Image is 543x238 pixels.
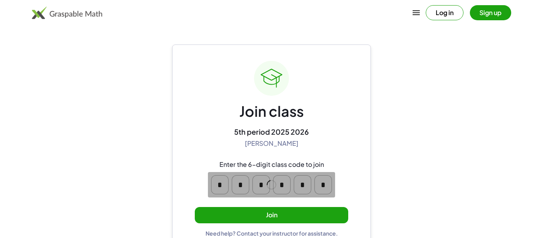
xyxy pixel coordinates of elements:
[195,207,348,223] button: Join
[219,161,324,169] div: Enter the 6-digit class code to join
[426,5,463,20] button: Log in
[245,139,299,148] div: [PERSON_NAME]
[234,127,309,136] div: 5th period 2025 2026
[470,5,511,20] button: Sign up
[239,102,304,121] div: Join class
[206,230,338,237] div: Need help? Contact your instructor for assistance.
